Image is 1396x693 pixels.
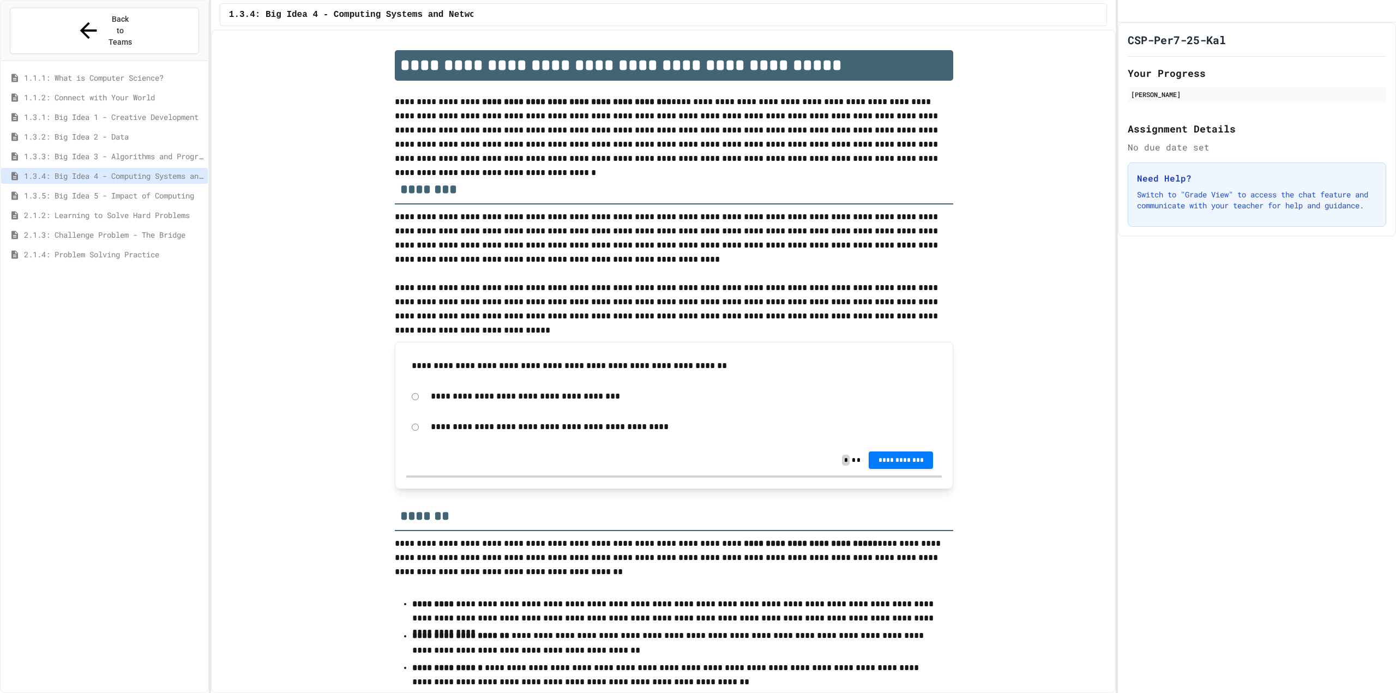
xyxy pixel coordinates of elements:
span: 1.3.4: Big Idea 4 - Computing Systems and Networks [229,8,491,21]
span: 1.3.4: Big Idea 4 - Computing Systems and Networks [24,170,203,182]
h3: Need Help? [1137,172,1377,185]
span: 1.3.5: Big Idea 5 - Impact of Computing [24,190,203,201]
h2: Assignment Details [1128,121,1386,136]
h1: CSP-Per7-25-Kal [1128,32,1226,47]
div: [PERSON_NAME] [1131,89,1383,99]
span: 2.1.3: Challenge Problem - The Bridge [24,229,203,240]
span: 1.3.2: Big Idea 2 - Data [24,131,203,142]
span: Back to Teams [107,14,133,48]
span: 1.3.1: Big Idea 1 - Creative Development [24,111,203,123]
span: 2.1.4: Problem Solving Practice [24,249,203,260]
p: Switch to "Grade View" to access the chat feature and communicate with your teacher for help and ... [1137,189,1377,211]
div: No due date set [1128,141,1386,154]
span: 1.3.3: Big Idea 3 - Algorithms and Programming [24,150,203,162]
span: 2.1.2: Learning to Solve Hard Problems [24,209,203,221]
h2: Your Progress [1128,65,1386,81]
span: 1.1.1: What is Computer Science? [24,72,203,83]
button: Back to Teams [10,8,199,54]
span: 1.1.2: Connect with Your World [24,92,203,103]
